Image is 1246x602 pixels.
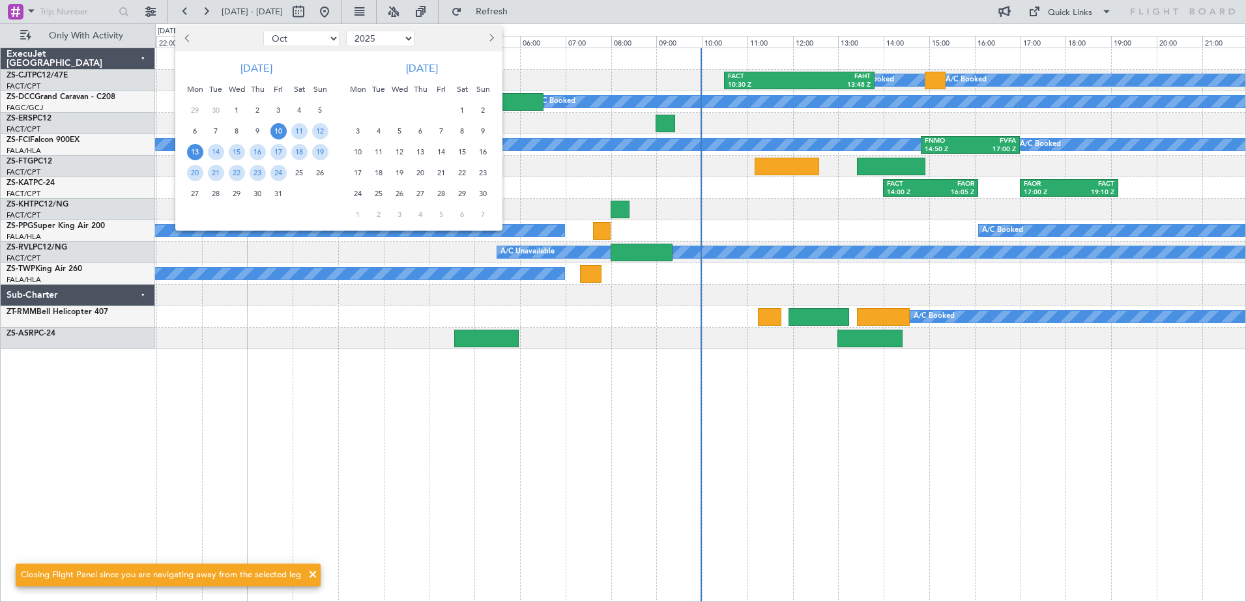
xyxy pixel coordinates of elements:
[208,102,224,119] span: 30
[205,100,226,121] div: 30-9-2025
[289,79,310,100] div: Sat
[247,183,268,204] div: 30-10-2025
[454,123,471,139] span: 8
[350,186,366,202] span: 24
[289,121,310,141] div: 11-10-2025
[475,186,491,202] span: 30
[410,141,431,162] div: 13-11-2025
[187,102,203,119] span: 29
[291,102,308,119] span: 4
[270,165,287,181] span: 24
[247,162,268,183] div: 23-10-2025
[350,165,366,181] span: 17
[392,207,408,223] span: 3
[413,144,429,160] span: 13
[431,121,452,141] div: 7-11-2025
[312,144,328,160] span: 19
[229,186,245,202] span: 29
[371,123,387,139] span: 4
[184,162,205,183] div: 20-10-2025
[312,102,328,119] span: 5
[389,204,410,225] div: 3-12-2025
[205,183,226,204] div: 28-10-2025
[310,141,330,162] div: 19-10-2025
[392,123,408,139] span: 5
[454,144,471,160] span: 15
[289,141,310,162] div: 18-10-2025
[413,165,429,181] span: 20
[310,100,330,121] div: 5-10-2025
[433,144,450,160] span: 14
[350,144,366,160] span: 10
[250,144,266,160] span: 16
[181,28,195,49] button: Previous month
[452,100,472,121] div: 1-11-2025
[347,141,368,162] div: 10-11-2025
[454,207,471,223] span: 6
[226,183,247,204] div: 29-10-2025
[431,79,452,100] div: Fri
[310,79,330,100] div: Sun
[413,207,429,223] span: 4
[433,123,450,139] span: 7
[247,121,268,141] div: 9-10-2025
[208,123,224,139] span: 7
[392,144,408,160] span: 12
[433,186,450,202] span: 28
[270,102,287,119] span: 3
[454,186,471,202] span: 29
[452,162,472,183] div: 22-11-2025
[452,121,472,141] div: 8-11-2025
[371,186,387,202] span: 25
[410,79,431,100] div: Thu
[184,79,205,100] div: Mon
[389,79,410,100] div: Wed
[247,79,268,100] div: Thu
[229,102,245,119] span: 1
[392,165,408,181] span: 19
[368,204,389,225] div: 2-12-2025
[208,165,224,181] span: 21
[187,144,203,160] span: 13
[289,100,310,121] div: 4-10-2025
[347,121,368,141] div: 3-11-2025
[452,204,472,225] div: 6-12-2025
[229,165,245,181] span: 22
[371,207,387,223] span: 2
[270,123,287,139] span: 10
[389,141,410,162] div: 12-11-2025
[291,144,308,160] span: 18
[431,183,452,204] div: 28-11-2025
[472,183,493,204] div: 30-11-2025
[312,165,328,181] span: 26
[226,79,247,100] div: Wed
[431,204,452,225] div: 5-12-2025
[268,183,289,204] div: 31-10-2025
[268,141,289,162] div: 17-10-2025
[250,186,266,202] span: 30
[187,186,203,202] span: 27
[229,123,245,139] span: 8
[410,162,431,183] div: 20-11-2025
[268,79,289,100] div: Fri
[310,121,330,141] div: 12-10-2025
[475,144,491,160] span: 16
[475,102,491,119] span: 2
[472,162,493,183] div: 23-11-2025
[452,183,472,204] div: 29-11-2025
[247,100,268,121] div: 2-10-2025
[350,123,366,139] span: 3
[368,183,389,204] div: 25-11-2025
[205,141,226,162] div: 14-10-2025
[268,162,289,183] div: 24-10-2025
[368,121,389,141] div: 4-11-2025
[347,183,368,204] div: 24-11-2025
[472,141,493,162] div: 16-11-2025
[346,31,414,46] select: Select year
[475,165,491,181] span: 23
[229,144,245,160] span: 15
[270,186,287,202] span: 31
[291,165,308,181] span: 25
[431,141,452,162] div: 14-11-2025
[389,183,410,204] div: 26-11-2025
